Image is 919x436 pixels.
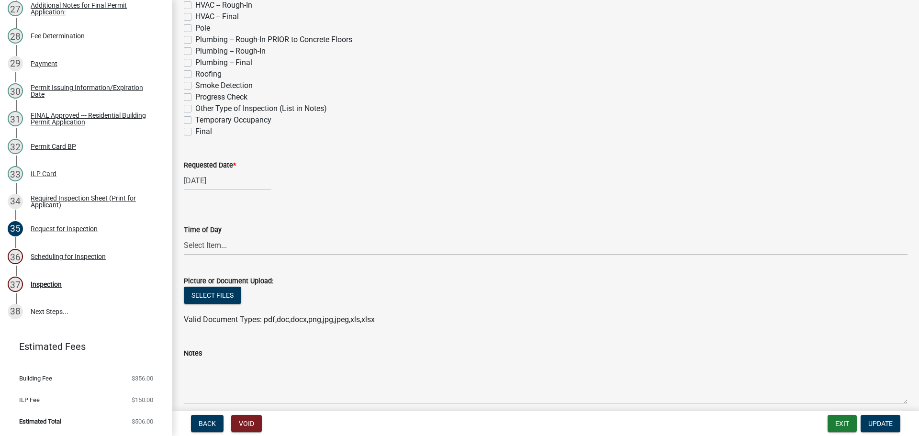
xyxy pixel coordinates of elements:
div: Payment [31,60,57,67]
span: Valid Document Types: pdf,doc,docx,png,jpg,jpeg,xls,xlsx [184,315,375,324]
button: Void [231,415,262,432]
span: ILP Fee [19,397,40,403]
label: Other Type of Inspection (List in Notes) [195,103,327,114]
button: Back [191,415,224,432]
label: Plumbing -- Rough-In [195,45,266,57]
div: Inspection [31,281,62,288]
div: Required Inspection Sheet (Print for Applicant) [31,195,157,208]
button: Exit [828,415,857,432]
div: 31 [8,111,23,126]
label: Plumbing -- Rough-In PRIOR to Concrete Floors [195,34,352,45]
div: 36 [8,249,23,264]
a: Estimated Fees [8,337,157,356]
div: Scheduling for Inspection [31,253,106,260]
span: Estimated Total [19,418,61,425]
label: Pole [195,22,210,34]
span: $150.00 [132,397,153,403]
label: Final [195,126,212,137]
button: Update [861,415,900,432]
label: Time of Day [184,227,222,234]
div: 33 [8,166,23,181]
span: Back [199,420,216,427]
label: Progress Check [195,91,247,103]
div: Additional Notes for Final Permit Application: [31,2,157,15]
button: Select files [184,287,241,304]
label: Picture or Document Upload: [184,278,273,285]
div: 29 [8,56,23,71]
label: Roofing [195,68,222,80]
span: $506.00 [132,418,153,425]
label: HVAC -- Final [195,11,239,22]
div: Fee Determination [31,33,85,39]
label: Smoke Detection [195,80,253,91]
div: ILP Card [31,170,56,177]
div: 38 [8,304,23,319]
div: 27 [8,1,23,16]
span: Update [868,420,893,427]
div: 30 [8,83,23,99]
label: Notes [184,350,202,357]
div: 34 [8,194,23,209]
label: Requested Date [184,162,236,169]
label: Plumbing -- Final [195,57,252,68]
div: FINAL Approved --- Residential Building Permit Application [31,112,157,125]
div: 37 [8,277,23,292]
div: 35 [8,221,23,236]
div: 28 [8,28,23,44]
div: Request for Inspection [31,225,98,232]
label: Temporary Occupancy [195,114,271,126]
div: Permit Issuing Information/Expiration Date [31,84,157,98]
input: mm/dd/yyyy [184,171,271,190]
span: Building Fee [19,375,52,381]
div: 32 [8,139,23,154]
div: Permit Card BP [31,143,76,150]
span: $356.00 [132,375,153,381]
